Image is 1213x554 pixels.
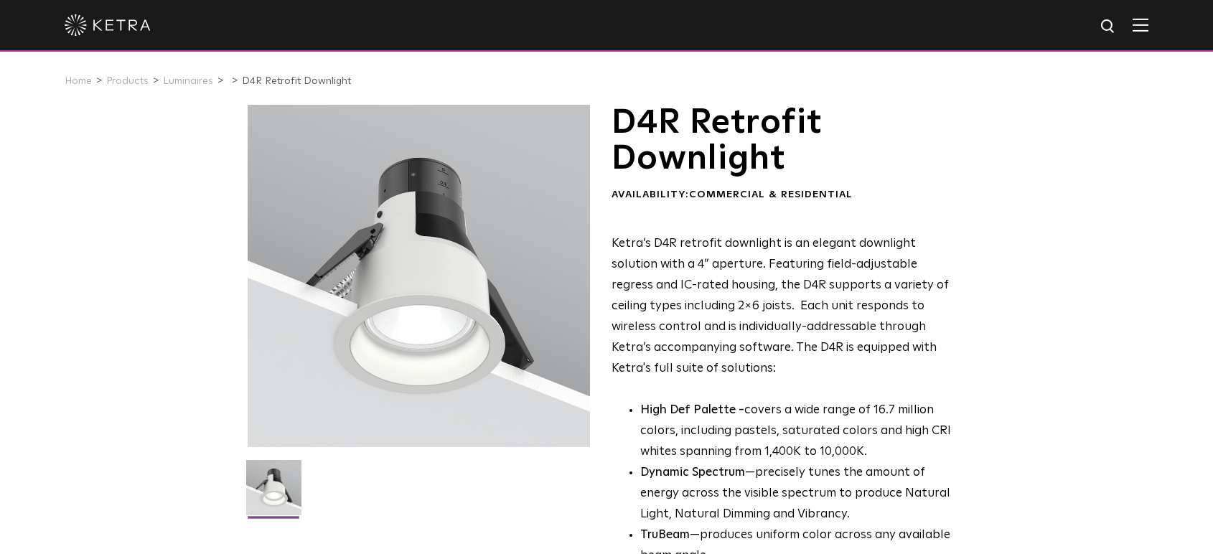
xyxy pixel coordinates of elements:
[640,404,744,416] strong: High Def Palette -
[640,529,690,541] strong: TruBeam
[1100,18,1118,36] img: search icon
[640,466,745,479] strong: Dynamic Spectrum
[106,76,149,86] a: Products
[612,105,961,177] h1: D4R Retrofit Downlight
[689,189,853,199] span: Commercial & Residential
[612,188,961,202] div: Availability:
[65,76,92,86] a: Home
[242,76,351,86] a: D4R Retrofit Downlight
[246,460,301,526] img: D4R Retrofit Downlight
[65,14,151,36] img: ketra-logo-2019-white
[1133,18,1148,32] img: Hamburger%20Nav.svg
[640,400,961,463] p: covers a wide range of 16.7 million colors, including pastels, saturated colors and high CRI whit...
[163,76,213,86] a: Luminaires
[640,463,961,525] li: —precisely tunes the amount of energy across the visible spectrum to produce Natural Light, Natur...
[612,234,961,379] p: Ketra’s D4R retrofit downlight is an elegant downlight solution with a 4” aperture. Featuring fie...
